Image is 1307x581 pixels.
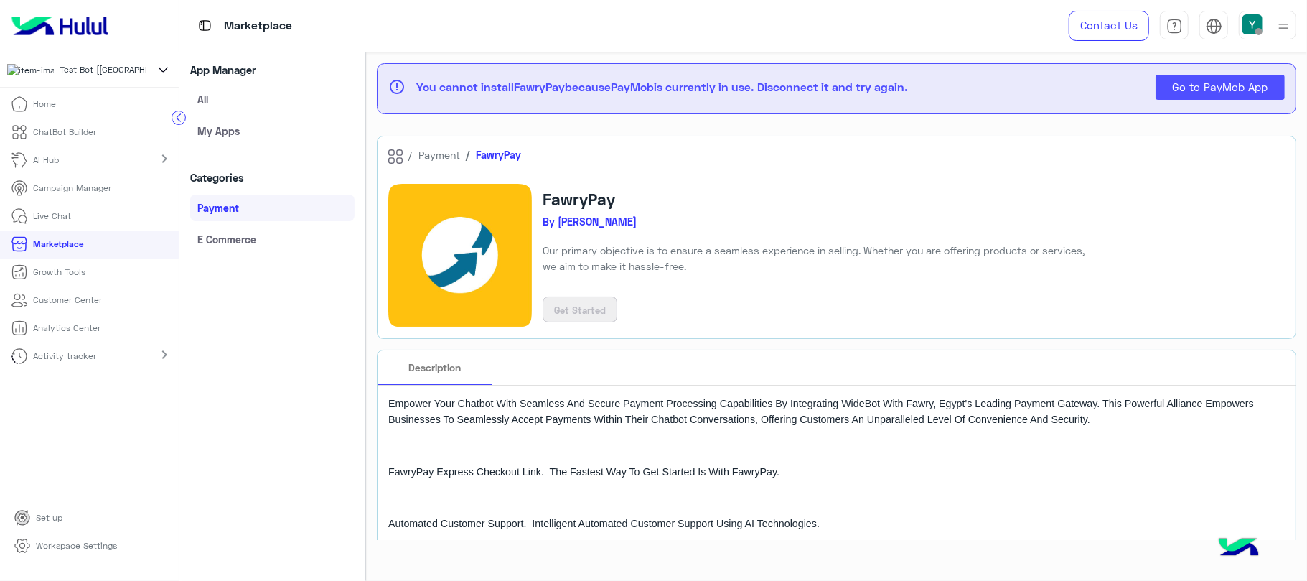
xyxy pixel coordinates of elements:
p: Set up [36,511,62,524]
p: Marketplace [225,17,293,36]
p: Analytics Center [34,322,101,335]
img: 197426356791770 [7,64,54,77]
span: Go to PayMob App [1173,80,1268,93]
a: Payment [418,149,460,161]
button: Go to PayMob App [1156,75,1285,101]
img: profile [1275,17,1293,35]
mat-icon: chevron_right [156,150,174,167]
img: tab [196,17,214,34]
h4: FawryPay [543,190,1092,209]
p: Description [409,361,462,376]
a: Workspace Settings [3,532,128,560]
p: FawryPay Express Checkout Link. The fastest way to get started is with FawryPay. [388,465,1285,480]
a: Contact Us [1069,11,1149,41]
a: Payment [190,195,355,220]
p: By [PERSON_NAME] [543,214,1092,229]
p: Home [34,98,57,111]
img: hulul-logo.png [1214,524,1264,574]
img: Fawry [388,184,532,327]
a: tab [1160,11,1189,41]
a: E Commerce [190,226,355,252]
strong: FawryPay [514,80,565,93]
a: All [190,87,355,113]
p: Automated Customer Support. Intelligent automated customer support using AI technologies. [388,516,1285,531]
p: Campaign Manager [34,182,112,195]
button: Get Started [543,297,617,322]
mat-icon: chevron_right [156,346,174,363]
img: icon [388,149,403,164]
p: You cannot install because is currently in use. Disconnect it and try again. [416,78,1145,96]
p: Workspace Settings [36,539,117,552]
p: AI Hub [34,154,60,167]
p: Growth Tools [34,266,86,279]
p: Live Chat [34,210,72,223]
p: Our primary objective is to ensure a seamless experience in selling. Whether you are offering pro... [543,243,1092,274]
p: Customer Center [34,294,103,307]
a: My apps [190,118,355,144]
span: error_outline [388,78,406,96]
img: tab [1166,18,1183,34]
a: Set up [3,504,74,532]
img: userImage [1242,14,1263,34]
img: tab [1206,18,1222,34]
p: Marketplace [34,238,84,251]
p: ChatBot Builder [34,126,97,139]
span: Test Bot [[GEOGRAPHIC_DATA]] [60,63,183,76]
strong: PayMob [611,80,654,93]
h6: App Manager [190,63,355,76]
img: Logo [6,11,114,41]
p: Empower your chatbot with seamless and secure payment processing capabilities by integrating Wide... [388,396,1285,427]
p: FawryPay [476,147,521,162]
h6: Categories [190,171,355,184]
p: Activity tracker [34,350,97,363]
small: Get Started [554,305,606,316]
